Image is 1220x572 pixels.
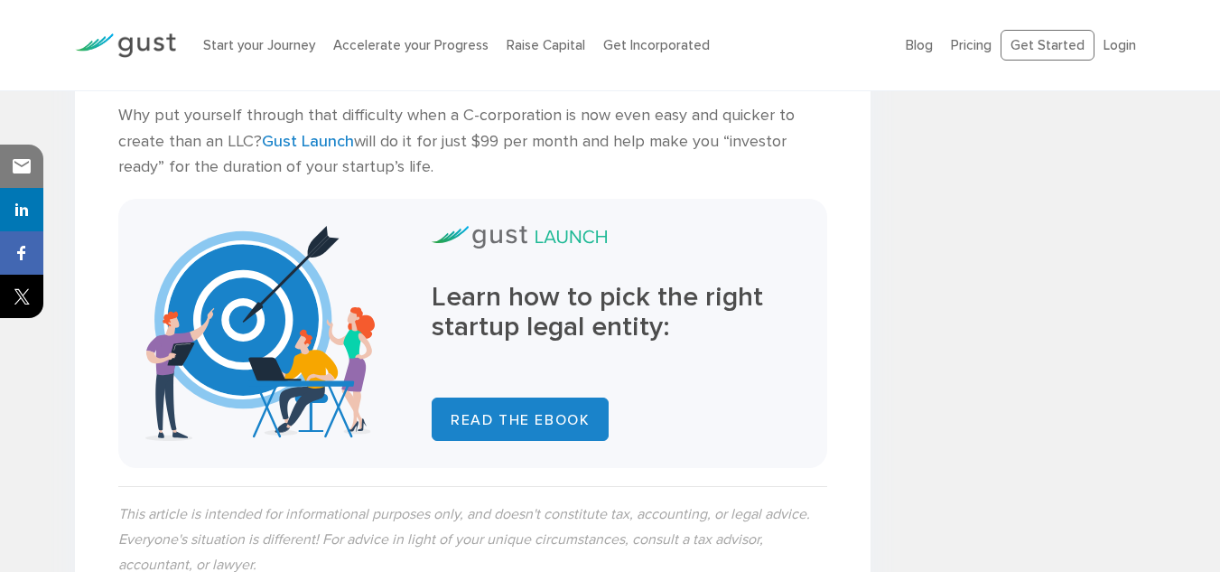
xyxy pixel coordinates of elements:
a: Start your Journey [203,37,315,53]
p: Why put yourself through that difficulty when a C-corporation is now even easy and quicker to cre... [118,103,828,181]
a: Get Incorporated [603,37,710,53]
a: Gust Launch [262,132,354,151]
img: Gust Logo [75,33,176,58]
a: Pricing [951,37,992,53]
a: READ THE EBOOK [432,398,609,441]
a: Get Started [1001,30,1094,61]
a: Raise Capital [507,37,585,53]
h3: Learn how to pick the right startup legal entity: [432,283,800,342]
a: Login [1104,37,1136,53]
a: Accelerate your Progress [333,37,489,53]
a: Blog [906,37,933,53]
